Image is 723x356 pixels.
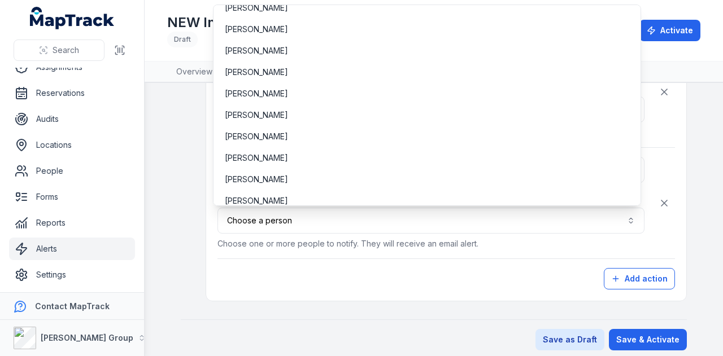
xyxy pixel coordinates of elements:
[225,131,288,142] span: [PERSON_NAME]
[225,109,288,121] span: [PERSON_NAME]
[225,24,288,35] span: [PERSON_NAME]
[225,195,288,206] span: [PERSON_NAME]
[225,174,288,185] span: [PERSON_NAME]
[225,88,288,99] span: [PERSON_NAME]
[217,208,644,234] button: Choose a person
[225,45,288,56] span: [PERSON_NAME]
[213,5,641,206] div: Choose a person
[225,2,288,14] span: [PERSON_NAME]
[225,67,288,78] span: [PERSON_NAME]
[225,152,288,164] span: [PERSON_NAME]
